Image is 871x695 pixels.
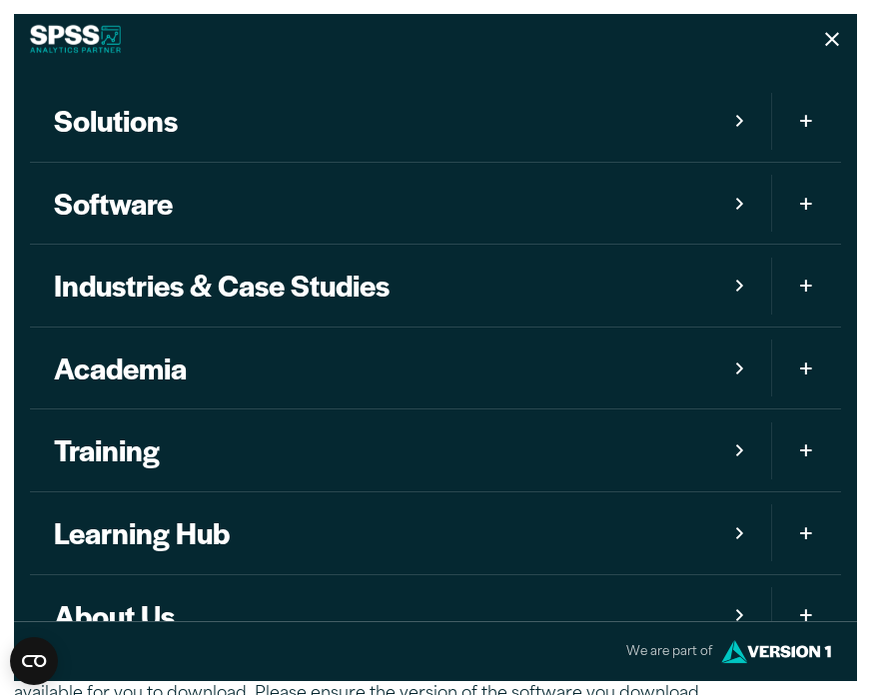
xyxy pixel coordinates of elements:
a: Academia [30,328,770,409]
span: We are part of [626,638,716,667]
img: Version1 White Logo [716,633,836,670]
svg: CookieBot Widget Icon [10,637,58,685]
div: CookieBot Widget Contents [10,637,58,685]
a: About Us [30,575,770,657]
button: Open CMP widget [10,637,58,685]
a: Solutions [30,80,770,162]
img: SPSS White Logo [30,25,121,53]
a: Training [30,409,770,491]
a: Learning Hub [30,492,770,574]
a: Software [30,163,770,245]
a: Industries & Case Studies [30,245,770,327]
